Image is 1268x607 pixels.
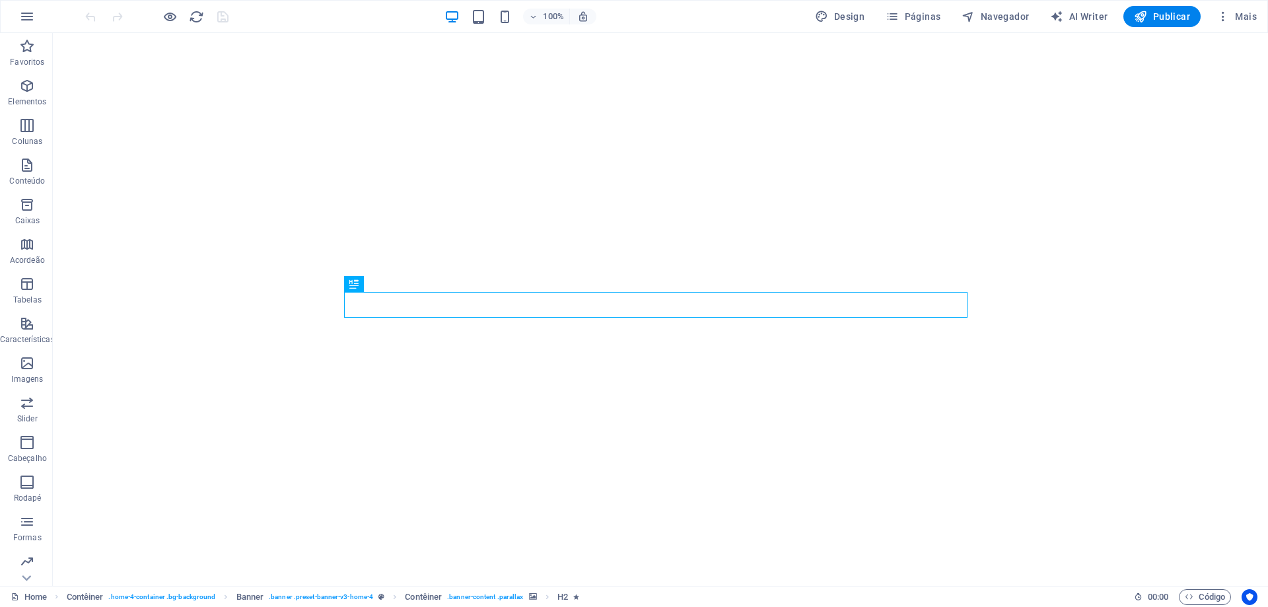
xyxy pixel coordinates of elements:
p: Favoritos [10,57,44,67]
span: Clique para selecionar. Clique duas vezes para editar [405,589,442,605]
span: Clique para selecionar. Clique duas vezes para editar [67,589,104,605]
p: Elementos [8,96,46,107]
button: Páginas [880,6,946,27]
h6: Tempo de sessão [1134,589,1169,605]
span: . banner-content .parallax [447,589,523,605]
button: Mais [1211,6,1262,27]
p: Slider [17,413,38,424]
p: Acordeão [10,255,45,266]
button: Publicar [1123,6,1201,27]
p: Colunas [12,136,42,147]
i: Recarregar página [189,9,204,24]
span: Design [815,10,864,23]
button: Código [1179,589,1231,605]
p: Tabelas [13,295,42,305]
i: Ao redimensionar, ajusta automaticamente o nível de zoom para caber no dispositivo escolhido. [577,11,589,22]
i: Este elemento é uma predefinição personalizável [378,593,384,600]
span: Clique para selecionar. Clique duas vezes para editar [236,589,264,605]
span: 00 00 [1148,589,1168,605]
div: Design (Ctrl+Alt+Y) [810,6,870,27]
span: Publicar [1134,10,1190,23]
button: Navegador [956,6,1034,27]
button: AI Writer [1045,6,1113,27]
p: Formas [13,532,42,543]
button: Usercentrics [1242,589,1257,605]
button: Clique aqui para sair do modo de visualização e continuar editando [162,9,178,24]
i: O elemento contém uma animação [573,593,579,600]
span: . banner .preset-banner-v3-home-4 [269,589,373,605]
p: Cabeçalho [8,453,47,464]
p: Imagens [11,374,43,384]
span: AI Writer [1050,10,1108,23]
span: Páginas [886,10,940,23]
button: reload [188,9,204,24]
span: : [1157,592,1159,602]
button: 100% [523,9,570,24]
nav: breadcrumb [67,589,579,605]
span: Código [1185,589,1225,605]
span: Clique para selecionar. Clique duas vezes para editar [557,589,568,605]
p: Rodapé [14,493,42,503]
p: Caixas [15,215,40,226]
i: Este elemento contém um plano de fundo [529,593,537,600]
p: Conteúdo [9,176,45,186]
span: Navegador [962,10,1029,23]
h6: 100% [543,9,564,24]
span: Mais [1216,10,1257,23]
button: Design [810,6,870,27]
span: . home-4-container .bg-background [108,589,215,605]
a: Clique para cancelar a seleção. Clique duas vezes para abrir as Páginas [11,589,47,605]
